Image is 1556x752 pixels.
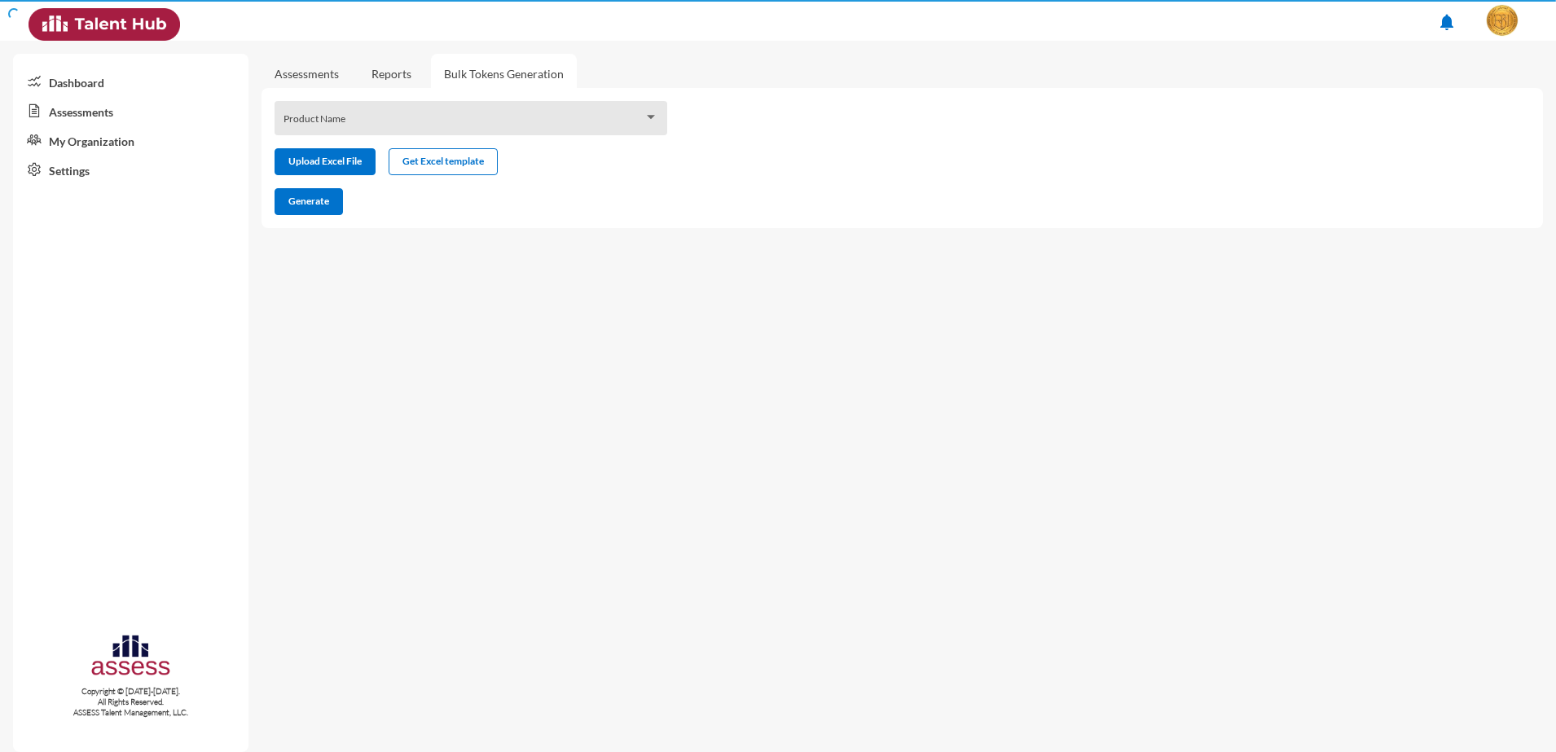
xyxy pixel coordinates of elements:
button: Upload Excel File [275,148,376,175]
span: Generate [288,195,329,207]
a: Bulk Tokens Generation [431,54,577,94]
a: Reports [358,54,424,94]
a: Assessments [275,67,339,81]
a: My Organization [13,125,248,155]
p: Copyright © [DATE]-[DATE]. All Rights Reserved. ASSESS Talent Management, LLC. [13,686,248,718]
span: Get Excel template [402,155,484,167]
span: Upload Excel File [288,155,362,167]
a: Settings [13,155,248,184]
img: assesscompany-logo.png [90,632,172,684]
button: Generate [275,188,343,215]
a: Dashboard [13,67,248,96]
a: Assessments [13,96,248,125]
mat-icon: notifications [1437,12,1457,32]
button: Get Excel template [389,148,498,175]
